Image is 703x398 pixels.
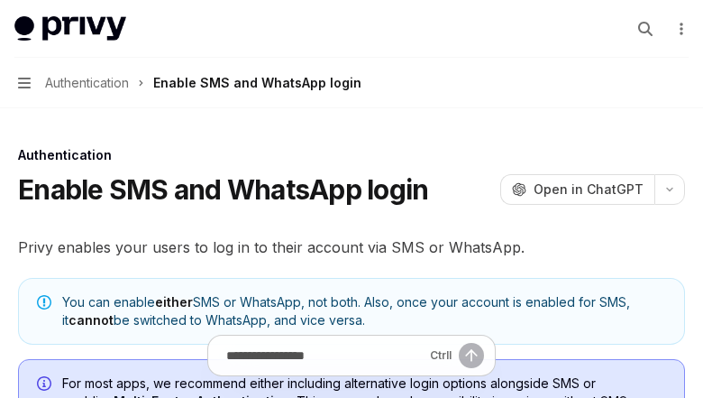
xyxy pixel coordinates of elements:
strong: cannot [68,312,114,328]
button: More actions [671,16,689,42]
button: Open in ChatGPT [500,174,654,205]
span: You can enable SMS or WhatsApp, not both. Also, once your account is enabled for SMS, it be switc... [62,293,666,329]
button: Send message [459,343,484,368]
div: Enable SMS and WhatsApp login [153,72,361,94]
span: Privy enables your users to log in to their account via SMS or WhatsApp. [18,235,685,260]
img: light logo [14,16,126,42]
span: Open in ChatGPT [534,180,644,199]
input: Ask a question... [226,336,423,375]
h1: Enable SMS and WhatsApp login [18,173,428,206]
strong: either [155,294,193,310]
span: Authentication [45,72,129,94]
svg: Note [37,295,51,310]
button: Open search [631,14,660,43]
div: Authentication [18,146,685,164]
